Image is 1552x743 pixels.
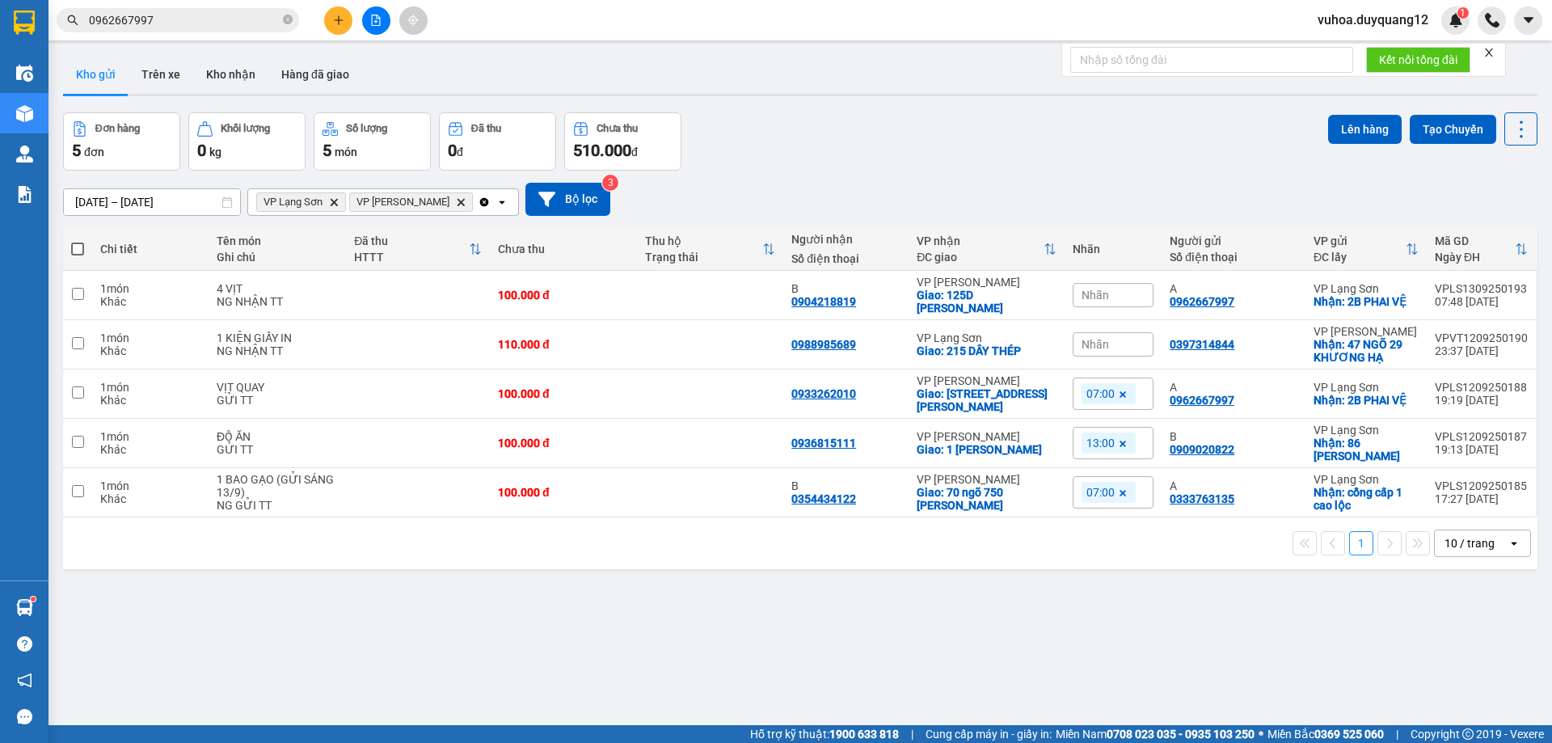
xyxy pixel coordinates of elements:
[217,473,338,499] div: 1 BAO GẠO (GỬI SÁNG 13/9)
[100,394,200,407] div: Khác
[1305,228,1427,271] th: Toggle SortBy
[89,11,280,29] input: Tìm tên, số ĐT hoặc mã đơn
[791,437,856,450] div: 0936815111
[917,430,1056,443] div: VP [PERSON_NAME]
[197,141,206,160] span: 0
[1170,479,1297,492] div: A
[100,331,200,344] div: 1 món
[791,387,856,400] div: 0933262010
[283,13,293,28] span: close-circle
[1435,381,1528,394] div: VPLS1209250188
[323,141,331,160] span: 5
[1314,381,1419,394] div: VP Lạng Sơn
[1349,531,1373,555] button: 1
[1082,338,1109,351] span: Nhãn
[498,338,629,351] div: 110.000 đ
[1435,234,1515,247] div: Mã GD
[917,289,1056,315] div: Giao: 125D MINH KHAI
[631,146,638,158] span: đ
[329,197,339,207] svg: Delete
[1170,282,1297,295] div: A
[1314,394,1419,407] div: Nhận: 2B PHAI VỆ
[217,443,338,456] div: GỬI TT
[354,234,469,247] div: Đã thu
[264,196,323,209] span: VP Lạng Sơn
[217,499,338,512] div: NG GỬI TT
[1170,381,1297,394] div: A
[17,709,32,724] span: message
[1305,10,1441,30] span: vuhoa.duyquang12
[917,331,1056,344] div: VP Lạng Sơn
[1435,394,1528,407] div: 19:19 [DATE]
[100,243,200,255] div: Chi tiết
[637,228,784,271] th: Toggle SortBy
[100,479,200,492] div: 1 món
[1314,424,1419,437] div: VP Lạng Sơn
[917,276,1056,289] div: VP [PERSON_NAME]
[791,282,900,295] div: B
[456,197,466,207] svg: Delete
[1444,535,1495,551] div: 10 / trang
[217,234,338,247] div: Tên món
[917,344,1056,357] div: Giao: 215 DÂY THÉP
[1462,728,1474,740] span: copyright
[399,6,428,35] button: aim
[1170,295,1234,308] div: 0962667997
[791,233,900,246] div: Người nhận
[346,228,490,271] th: Toggle SortBy
[370,15,382,26] span: file-add
[471,123,501,134] div: Đã thu
[1070,47,1353,73] input: Nhập số tổng đài
[1366,47,1470,73] button: Kết nối tổng đài
[1170,430,1297,443] div: B
[917,387,1056,413] div: Giao: 275 NGUYỄN TRÃI - TX
[31,597,36,602] sup: 1
[1086,485,1115,500] span: 07:00
[100,295,200,308] div: Khác
[14,11,35,35] img: logo-vxr
[791,479,900,492] div: B
[829,728,899,741] strong: 1900 633 818
[333,15,344,26] span: plus
[95,123,140,134] div: Đơn hàng
[129,55,193,94] button: Trên xe
[217,295,338,308] div: NG NHẬN TT
[1396,725,1398,743] span: |
[1508,537,1520,550] svg: open
[645,251,763,264] div: Trạng thái
[407,15,419,26] span: aim
[498,486,629,499] div: 100.000 đ
[1314,282,1419,295] div: VP Lạng Sơn
[221,123,270,134] div: Khối lượng
[16,146,33,163] img: warehouse-icon
[1314,473,1419,486] div: VP Lạng Sơn
[349,192,473,212] span: VP Minh Khai, close by backspace
[1267,725,1384,743] span: Miền Bắc
[1259,731,1263,737] span: ⚪️
[217,282,338,295] div: 4 VỊT
[1514,6,1542,35] button: caret-down
[1170,443,1234,456] div: 0909020822
[16,186,33,203] img: solution-icon
[439,112,556,171] button: Đã thu0đ
[188,112,306,171] button: Khối lượng0kg
[1435,479,1528,492] div: VPLS1209250185
[335,146,357,158] span: món
[356,196,449,209] span: VP Minh Khai
[498,437,629,450] div: 100.000 đ
[1435,344,1528,357] div: 23:37 [DATE]
[498,243,629,255] div: Chưa thu
[909,228,1065,271] th: Toggle SortBy
[791,295,856,308] div: 0904218819
[602,175,618,191] sup: 3
[1170,394,1234,407] div: 0962667997
[1435,492,1528,505] div: 17:27 [DATE]
[1170,338,1234,351] div: 0397314844
[1107,728,1255,741] strong: 0708 023 035 - 0935 103 250
[17,673,32,688] span: notification
[1056,725,1255,743] span: Miền Nam
[1435,331,1528,344] div: VPVT1209250190
[63,112,180,171] button: Đơn hàng5đơn
[926,725,1052,743] span: Cung cấp máy in - giấy in:
[1435,282,1528,295] div: VPLS1309250193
